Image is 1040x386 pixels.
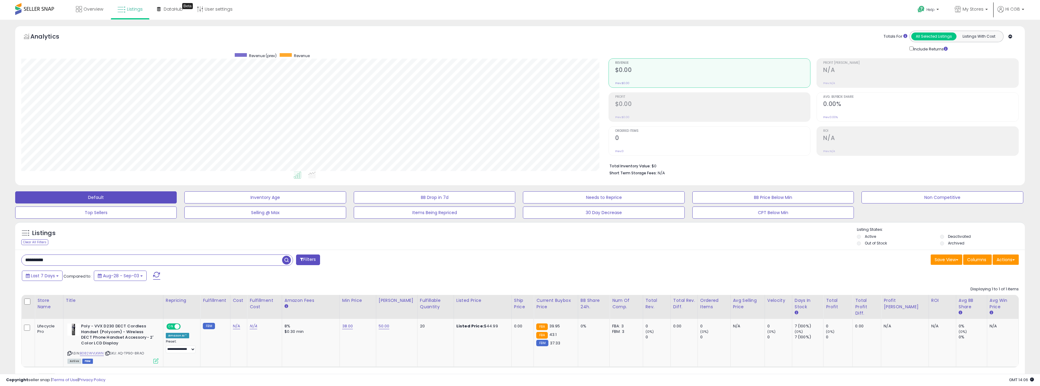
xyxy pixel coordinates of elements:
[67,323,159,363] div: ASIN:
[990,310,993,316] small: Avg Win Price.
[733,323,760,329] div: N/A
[15,207,177,219] button: Top Sellers
[167,324,175,329] span: ON
[905,45,955,52] div: Include Returns
[84,6,103,12] span: Overview
[285,297,337,304] div: Amazon Fees
[826,334,852,340] div: 0
[959,310,962,316] small: Avg BB Share.
[615,95,810,99] span: Profit
[823,101,1018,109] h2: 0.00%
[536,340,548,346] small: FBM
[94,271,147,281] button: Aug-28 - Sep-03
[673,297,695,310] div: Total Rev. Diff.
[615,129,810,133] span: Ordered Items
[963,6,984,12] span: My Stores
[855,297,878,316] div: Total Profit Diff.
[609,170,657,176] b: Short Term Storage Fees:
[615,61,810,65] span: Revenue
[354,207,515,219] button: Items Being Repriced
[959,329,967,334] small: (0%)
[182,3,193,9] div: Tooltip anchor
[931,254,962,265] button: Save View
[296,254,320,265] button: Filters
[67,359,81,364] span: All listings currently available for purchase on Amazon
[963,254,992,265] button: Columns
[536,323,547,330] small: FBA
[823,149,835,153] small: Prev: N/A
[609,162,1014,169] li: $0
[612,329,638,334] div: FBM: 3
[658,170,665,176] span: N/A
[80,351,104,356] a: B082WVLKWN
[967,257,986,263] span: Columns
[523,207,684,219] button: 30 Day Decrease
[795,323,823,329] div: 7 (100%)
[959,334,987,340] div: 0%
[926,7,935,12] span: Help
[250,297,279,310] div: Fulfillment Cost
[612,323,638,329] div: FBA: 3
[249,53,277,58] span: Revenue (prev)
[767,334,792,340] div: 0
[184,191,346,203] button: Inventory Age
[865,234,876,239] label: Active
[911,32,956,40] button: All Selected Listings
[956,32,1001,40] button: Listings With Cost
[823,135,1018,143] h2: N/A
[646,329,654,334] small: (0%)
[63,273,91,279] span: Compared to:
[931,323,951,329] div: N/A
[993,254,1019,265] button: Actions
[15,191,177,203] button: Default
[549,323,560,329] span: 39.95
[913,1,945,20] a: Help
[354,191,515,203] button: BB Drop in 7d
[67,323,80,336] img: 41A0k5-8-DL._SL40_.jpg
[795,329,803,334] small: (0%)
[180,324,189,329] span: OFF
[514,323,529,329] div: 0.00
[66,297,161,304] div: Title
[646,323,670,329] div: 0
[615,81,629,85] small: Prev: $0.00
[692,191,854,203] button: BB Price Below Min
[285,304,288,309] small: Amazon Fees.
[203,323,215,329] small: FBM
[990,297,1016,310] div: Avg Win Price
[615,101,810,109] h2: $0.00
[700,329,709,334] small: (0%)
[948,234,971,239] label: Deactivated
[285,329,335,334] div: $0.30 min
[456,323,484,329] b: Listed Price:
[420,323,449,329] div: 20
[6,377,105,383] div: seller snap | |
[184,207,346,219] button: Selling @ Max
[52,377,78,383] a: Terms of Use
[700,297,728,310] div: Ordered Items
[692,207,854,219] button: CPT Below Min
[615,67,810,75] h2: $0.00
[30,32,71,42] h5: Analytics
[203,297,227,304] div: Fulfillment
[233,323,240,329] a: N/A
[166,340,196,353] div: Preset:
[646,334,670,340] div: 0
[609,163,651,169] b: Total Inventory Value:
[581,297,607,310] div: BB Share 24h.
[342,297,373,304] div: Min Price
[865,241,887,246] label: Out of Stock
[615,115,629,119] small: Prev: $0.00
[997,6,1024,20] a: Hi CGB
[884,34,907,39] div: Totals For
[294,53,310,58] span: Revenue
[456,297,509,304] div: Listed Price
[32,229,56,237] h5: Listings
[733,297,762,310] div: Avg Selling Price
[105,351,144,356] span: | SKU: AQ-TP90-8RAO
[826,323,852,329] div: 0
[164,6,183,12] span: DataHub
[549,332,557,337] span: 43.1
[22,271,63,281] button: Last 7 Days
[948,241,964,246] label: Archived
